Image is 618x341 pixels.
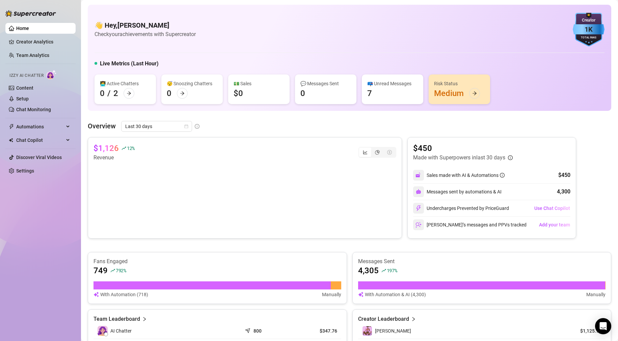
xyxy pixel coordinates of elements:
[434,80,485,87] div: Risk Status
[93,143,119,154] article: $1,126
[358,315,409,323] article: Creator Leaderboard
[358,147,396,158] div: segmented control
[93,258,341,265] article: Fans Engaged
[296,328,337,334] article: $347.76
[595,318,611,334] div: Open Intercom Messenger
[571,328,601,334] article: $1,125.94
[100,291,148,298] article: With Automation (718)
[16,107,51,112] a: Chat Monitoring
[427,172,505,179] div: Sales made with AI & Automations
[95,21,196,30] h4: 👋 Hey, [PERSON_NAME]
[127,91,131,96] span: arrow-right
[167,88,171,99] div: 0
[534,206,570,211] span: Use Chat Copilot
[387,150,392,155] span: dollar-circle
[534,203,570,214] button: Use Chat Copilot
[167,80,217,87] div: 😴 Snoozing Chatters
[16,135,64,146] span: Chat Copilot
[358,265,379,276] article: 4,305
[413,154,505,162] article: Made with Superpowers in last 30 days
[16,121,64,132] span: Automations
[573,24,604,35] div: 1K
[93,315,140,323] article: Team Leaderboard
[125,121,188,131] span: Last 30 days
[127,145,135,151] span: 12 %
[557,188,570,196] div: 4,300
[416,189,421,194] img: svg%3e
[88,121,116,131] article: Overview
[362,326,372,336] img: lola
[500,173,505,178] span: info-circle
[367,88,372,99] div: 7
[415,172,422,178] img: svg%3e
[322,291,341,298] article: Manually
[415,205,422,211] img: svg%3e
[16,96,29,101] a: Setup
[472,91,477,96] span: arrow-right
[413,203,509,214] div: Undercharges Prevented by PriceGuard
[413,186,502,197] div: Messages sent by automations & AI
[46,70,57,80] img: AI Chatter
[100,60,159,68] h5: Live Metrics (Last Hour)
[195,124,199,129] span: info-circle
[95,30,196,38] article: Check your achievements with Supercreator
[16,36,70,47] a: Creator Analytics
[9,72,44,79] span: Izzy AI Chatter
[93,265,108,276] article: 749
[573,36,604,40] div: Total Fans
[116,267,126,274] span: 792 %
[375,150,380,155] span: pie-chart
[142,315,147,323] span: right
[93,154,135,162] article: Revenue
[16,168,34,174] a: Settings
[586,291,606,298] article: Manually
[539,219,570,230] button: Add your team
[387,267,397,274] span: 197 %
[411,315,416,323] span: right
[122,146,126,151] span: rise
[365,291,426,298] article: With Automation & AI (4,300)
[363,150,368,155] span: line-chart
[358,291,364,298] img: svg%3e
[16,155,62,160] a: Discover Viral Videos
[110,327,132,335] span: AI Chatter
[573,17,604,24] div: Creator
[16,53,49,58] a: Team Analytics
[110,268,115,273] span: rise
[245,327,252,333] span: send
[539,222,570,227] span: Add your team
[100,88,105,99] div: 0
[413,219,527,230] div: [PERSON_NAME]’s messages and PPVs tracked
[234,80,284,87] div: 💵 Sales
[100,80,151,87] div: 👩‍💻 Active Chatters
[381,268,386,273] span: rise
[5,10,56,17] img: logo-BBDzfeDw.svg
[113,88,118,99] div: 2
[9,124,14,129] span: thunderbolt
[300,88,305,99] div: 0
[558,171,570,179] div: $450
[375,328,411,334] span: [PERSON_NAME]
[9,138,13,143] img: Chat Copilot
[16,26,29,31] a: Home
[180,91,185,96] span: arrow-right
[300,80,351,87] div: 💬 Messages Sent
[184,124,188,128] span: calendar
[253,328,262,334] article: 800
[413,143,513,154] article: $450
[367,80,418,87] div: 📪 Unread Messages
[415,222,422,228] img: svg%3e
[234,88,243,99] div: $0
[93,291,99,298] img: svg%3e
[16,85,33,91] a: Content
[573,13,604,46] img: blue-badge-DgoSNQY1.svg
[508,155,513,160] span: info-circle
[98,326,108,336] img: izzy-ai-chatter-avatar-DDCN_rTZ.svg
[358,258,606,265] article: Messages Sent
